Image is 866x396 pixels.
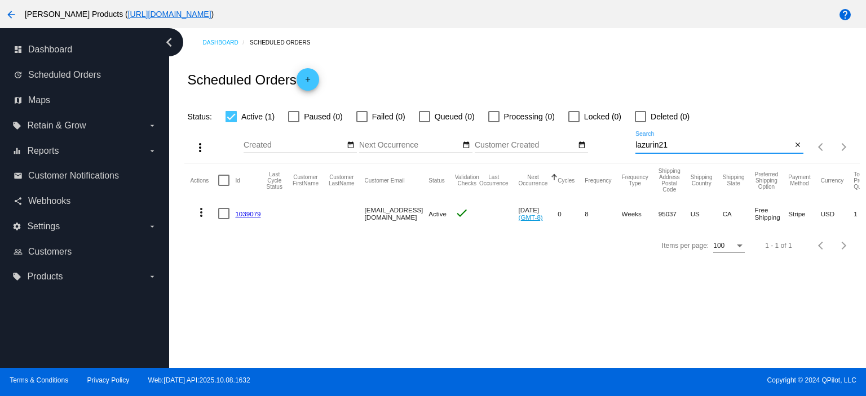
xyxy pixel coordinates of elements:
i: local_offer [12,121,21,130]
mat-cell: US [691,197,723,230]
span: Scheduled Orders [28,70,101,80]
mat-cell: Stripe [788,197,820,230]
button: Change sorting for CustomerFirstName [293,174,319,186]
button: Previous page [810,234,833,257]
mat-icon: help [838,8,852,21]
span: Products [27,272,63,282]
input: Next Occurrence [359,141,461,150]
i: people_outline [14,247,23,256]
mat-header-cell: Validation Checks [455,163,479,197]
button: Clear [792,140,803,152]
button: Change sorting for Cycles [558,177,575,184]
button: Change sorting for Frequency [585,177,611,184]
span: Active [428,210,447,217]
a: 1039079 [235,210,260,217]
span: Paused (0) [304,110,342,123]
a: Web:[DATE] API:2025.10.08.1632 [148,376,250,384]
mat-cell: CA [723,197,755,230]
mat-icon: date_range [347,141,355,150]
i: dashboard [14,45,23,54]
i: map [14,96,23,105]
h2: Scheduled Orders [187,68,319,91]
span: Webhooks [28,196,70,206]
div: 1 - 1 of 1 [765,242,792,250]
i: arrow_drop_down [148,272,157,281]
i: arrow_drop_down [148,146,157,155]
span: Customer Notifications [28,171,119,181]
i: email [14,171,23,180]
div: Items per page: [662,242,709,250]
mat-cell: 95037 [659,197,691,230]
span: Locked (0) [584,110,621,123]
button: Change sorting for CustomerEmail [365,177,405,184]
a: share Webhooks [14,192,157,210]
span: Active (1) [241,110,275,123]
button: Change sorting for CustomerLastName [329,174,355,186]
span: Settings [27,221,60,232]
button: Change sorting for LastOccurrenceUtc [479,174,509,186]
span: Queued (0) [435,110,475,123]
a: email Customer Notifications [14,167,157,185]
i: arrow_drop_down [148,121,157,130]
i: settings [12,222,21,231]
mat-icon: check [455,206,469,220]
mat-cell: [DATE] [519,197,558,230]
button: Change sorting for ShippingState [723,174,745,186]
button: Change sorting for PaymentMethod.Type [788,174,810,186]
button: Change sorting for ShippingPostcode [659,168,681,193]
mat-cell: USD [821,197,854,230]
mat-icon: more_vert [193,141,207,154]
input: Created [244,141,345,150]
span: 100 [713,242,724,250]
i: arrow_drop_down [148,222,157,231]
span: Copyright © 2024 QPilot, LLC [443,376,856,384]
button: Change sorting for CurrencyIso [821,177,844,184]
a: (GMT-8) [519,213,543,221]
button: Change sorting for NextOccurrenceUtc [519,174,548,186]
span: Failed (0) [372,110,405,123]
i: update [14,70,23,79]
button: Change sorting for PreferredShippingOption [755,171,779,190]
i: share [14,197,23,206]
span: Dashboard [28,45,72,55]
button: Change sorting for Id [235,177,240,184]
a: [URL][DOMAIN_NAME] [128,10,211,19]
button: Next page [833,234,855,257]
i: chevron_left [160,33,178,51]
mat-icon: date_range [578,141,586,150]
mat-header-cell: Actions [190,163,218,197]
span: Maps [28,95,50,105]
mat-select: Items per page: [713,242,745,250]
mat-icon: close [794,141,802,150]
a: Scheduled Orders [250,34,320,51]
mat-cell: 0 [558,197,585,230]
a: map Maps [14,91,157,109]
span: Reports [27,146,59,156]
mat-icon: add [301,75,315,89]
a: update Scheduled Orders [14,66,157,84]
i: local_offer [12,272,21,281]
span: Deleted (0) [651,110,690,123]
button: Next page [833,136,855,158]
a: Dashboard [202,34,250,51]
button: Change sorting for ShippingCountry [691,174,713,186]
button: Change sorting for FrequencyType [622,174,648,186]
button: Previous page [810,136,833,158]
button: Change sorting for LastProcessingCycleId [267,171,282,190]
mat-icon: arrow_back [5,8,18,21]
span: Retain & Grow [27,121,86,131]
span: Status: [187,112,212,121]
a: Privacy Policy [87,376,130,384]
span: Processing (0) [504,110,555,123]
button: Change sorting for Status [428,177,444,184]
mat-icon: date_range [462,141,470,150]
mat-cell: [EMAIL_ADDRESS][DOMAIN_NAME] [365,197,429,230]
a: Terms & Conditions [10,376,68,384]
a: people_outline Customers [14,243,157,261]
input: Customer Created [475,141,576,150]
mat-cell: Free Shipping [755,197,789,230]
input: Search [635,141,792,150]
span: Customers [28,247,72,257]
mat-cell: Weeks [622,197,659,230]
a: dashboard Dashboard [14,41,157,59]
